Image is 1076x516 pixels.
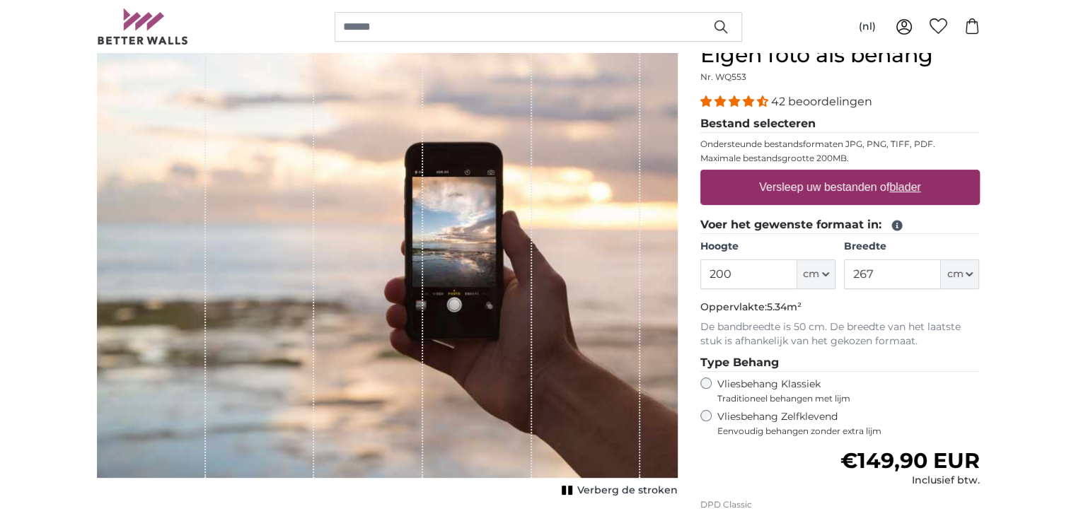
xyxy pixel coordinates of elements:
[97,42,678,500] div: 1 of 1
[753,173,927,201] label: Versleep uw bestanden of
[700,42,980,68] h1: Eigen foto als behang
[717,426,980,437] span: Eenvoudig behangen zonder extra lijm
[797,259,835,289] button: cm
[700,95,771,108] span: 4.38 stars
[97,8,189,45] img: Betterwalls
[717,410,980,437] label: Vliesbehang Zelfklevend
[771,95,872,108] span: 42 beoordelingen
[700,153,980,164] p: Maximale bestandsgrootte 200MB.
[840,447,979,474] span: €149,90 EUR
[844,240,979,254] label: Breedte
[700,354,980,372] legend: Type Behang
[717,393,954,404] span: Traditioneel behangen met lijm
[803,267,819,281] span: cm
[717,377,954,404] label: Vliesbehang Klassiek
[700,300,980,315] p: Oppervlakte:
[700,115,980,133] legend: Bestand selecteren
[700,216,980,234] legend: Voer het gewenste formaat in:
[889,181,920,193] u: blader
[941,259,979,289] button: cm
[577,483,678,498] span: Verberg de stroken
[840,474,979,488] div: Inclusief btw.
[700,499,980,510] p: DPD Classic
[557,481,678,500] button: Verberg de stroken
[848,14,887,40] button: (nl)
[700,71,746,82] span: Nr. WQ553
[700,139,980,150] p: Ondersteunde bestandsformaten JPG, PNG, TIFF, PDF.
[700,320,980,348] p: De bandbreedte is 50 cm. De breedte van het laatste stuk is afhankelijk van het gekozen formaat.
[767,300,802,313] span: 5.34m²
[947,267,963,281] span: cm
[700,240,835,254] label: Hoogte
